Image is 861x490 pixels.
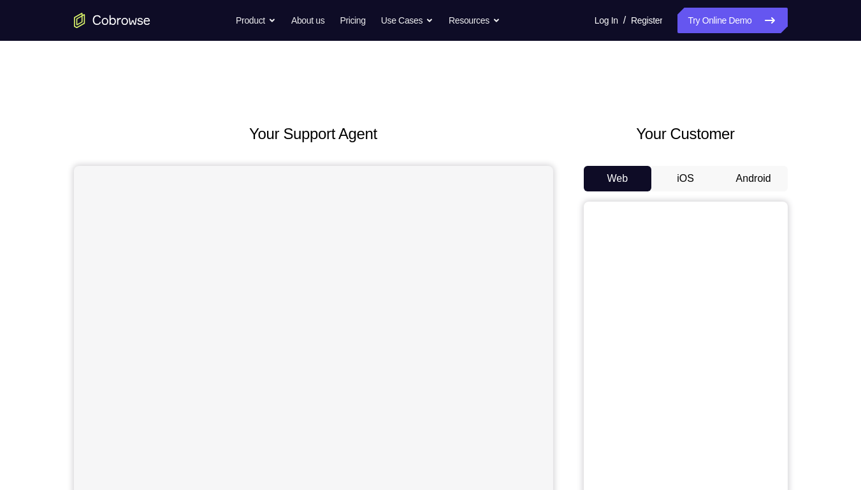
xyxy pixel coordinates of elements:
[381,8,433,33] button: Use Cases
[584,122,788,145] h2: Your Customer
[236,8,276,33] button: Product
[595,8,618,33] a: Log In
[677,8,787,33] a: Try Online Demo
[291,8,324,33] a: About us
[651,166,720,191] button: iOS
[623,13,626,28] span: /
[631,8,662,33] a: Register
[584,166,652,191] button: Web
[449,8,500,33] button: Resources
[74,13,150,28] a: Go to the home page
[720,166,788,191] button: Android
[74,122,553,145] h2: Your Support Agent
[340,8,365,33] a: Pricing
